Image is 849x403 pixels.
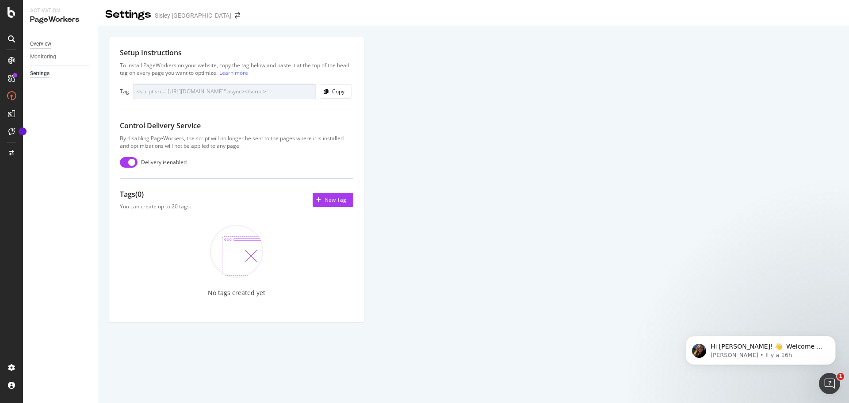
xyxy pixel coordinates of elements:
div: Copy [332,88,344,95]
div: Settings [105,7,151,22]
a: Settings [30,69,92,78]
div: Control Delivery Service [120,121,353,131]
iframe: Intercom notifications message [672,317,849,379]
img: D9gk-hiz.png [210,225,263,278]
div: New Tag [325,196,346,203]
span: 1 [837,373,844,380]
div: Tooltip anchor [19,127,27,135]
div: Sisley [GEOGRAPHIC_DATA] [155,11,231,20]
button: New Tag [313,193,353,207]
div: Delivery is enabled [141,158,187,166]
div: Tag [120,88,129,95]
div: Activation [30,7,91,15]
div: arrow-right-arrow-left [235,12,240,19]
div: By disabling PageWorkers, the script will no longer be sent to the pages where it is installed an... [120,134,353,150]
div: You can create up to 20 tags. [120,203,191,210]
div: Settings [30,69,50,78]
a: Learn more [219,69,248,77]
div: Overview [30,39,51,49]
div: No tags created yet [208,288,265,297]
iframe: Intercom live chat [819,373,840,394]
a: Overview [30,39,92,49]
div: To install PageWorkers on your website, copy the tag below and paste it at the top of the head ta... [120,61,353,77]
div: PageWorkers [30,15,91,25]
a: Monitoring [30,52,92,61]
button: Copy [320,84,352,99]
div: Monitoring [30,52,56,61]
div: Setup Instructions [120,48,353,58]
div: Tags (0) [120,189,191,200]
